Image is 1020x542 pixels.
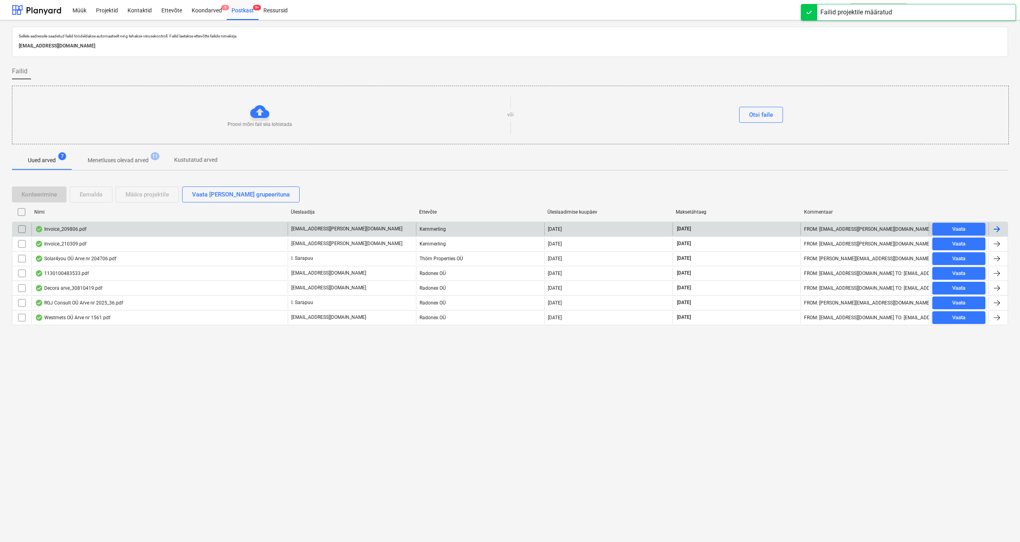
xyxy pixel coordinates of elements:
[182,187,300,202] button: Vaata [PERSON_NAME] grupeerituna
[35,300,43,306] div: Andmed failist loetud
[228,121,292,128] p: Proovi mõni fail siia lohistada
[35,314,43,321] div: Andmed failist loetud
[548,271,562,276] div: [DATE]
[416,282,544,295] div: Radonex OÜ
[932,223,985,236] button: Vaata
[676,226,692,232] span: [DATE]
[952,284,965,293] div: Vaata
[676,240,692,247] span: [DATE]
[932,252,985,265] button: Vaata
[35,226,43,232] div: Andmed failist loetud
[35,241,86,247] div: Invoice_210309.pdf
[291,299,313,306] p: I. Sarapuu
[35,255,43,262] div: Andmed failist loetud
[35,241,43,247] div: Andmed failist loetud
[739,107,783,123] button: Otsi faile
[952,269,965,278] div: Vaata
[28,156,56,165] p: Uued arved
[676,314,692,321] span: [DATE]
[291,209,413,215] div: Üleslaadija
[932,238,985,250] button: Vaata
[35,285,43,291] div: Andmed failist loetud
[676,255,692,262] span: [DATE]
[35,285,102,291] div: Decora arve_30810419.pdf
[932,311,985,324] button: Vaata
[804,209,926,215] div: Kommentaar
[12,86,1009,144] div: Proovi mõni fail siia lohistadavõiOtsi faile
[291,240,402,247] p: [EMAIL_ADDRESS][PERSON_NAME][DOMAIN_NAME]
[416,297,544,309] div: Radonex OÜ
[952,225,965,234] div: Vaata
[676,209,798,215] div: Maksetähtaeg
[416,223,544,236] div: Kemmerling
[548,256,562,261] div: [DATE]
[416,238,544,250] div: Kemmerling
[548,300,562,306] div: [DATE]
[548,285,562,291] div: [DATE]
[291,285,366,291] p: [EMAIL_ADDRESS][DOMAIN_NAME]
[34,209,284,215] div: Nimi
[35,270,43,277] div: Andmed failist loetud
[12,67,27,76] span: Failid
[192,189,290,200] div: Vaata [PERSON_NAME] grupeerituna
[548,315,562,320] div: [DATE]
[952,298,965,308] div: Vaata
[932,267,985,280] button: Vaata
[19,33,1001,39] p: Sellele aadressile saadetud failid töödeldakse automaatselt ning tehakse viirusekontroll. Failid ...
[548,226,562,232] div: [DATE]
[952,313,965,322] div: Vaata
[151,152,159,160] span: 11
[35,226,86,232] div: Invoice_209806.pdf
[253,5,261,10] span: 9+
[952,254,965,263] div: Vaata
[35,300,123,306] div: RGJ Consult OÜ Arve nr 2025_36.pdf
[19,42,1001,50] p: [EMAIL_ADDRESS][DOMAIN_NAME]
[35,314,110,321] div: Westmets OÜ Arve nr 1561.pdf
[88,156,149,165] p: Menetluses olevad arved
[547,209,669,215] div: Üleslaadimise kuupäev
[507,112,514,118] p: või
[416,311,544,324] div: Radonex OÜ
[58,152,66,160] span: 7
[676,285,692,291] span: [DATE]
[419,209,541,215] div: Ettevõte
[820,8,892,17] div: Failid projektile määratud
[932,297,985,309] button: Vaata
[676,270,692,277] span: [DATE]
[174,156,218,164] p: Kustutatud arved
[676,299,692,306] span: [DATE]
[35,255,116,262] div: Solar4you OÜ Arve nr 204706.pdf
[952,240,965,249] div: Vaata
[416,252,544,265] div: Thörn Properties OÜ
[221,5,229,10] span: 9
[291,314,366,321] p: [EMAIL_ADDRESS][DOMAIN_NAME]
[291,226,402,232] p: [EMAIL_ADDRESS][PERSON_NAME][DOMAIN_NAME]
[291,255,313,262] p: I. Sarapuu
[291,270,366,277] p: [EMAIL_ADDRESS][DOMAIN_NAME]
[932,282,985,295] button: Vaata
[548,241,562,247] div: [DATE]
[749,110,773,120] div: Otsi faile
[416,267,544,280] div: Radonex OÜ
[35,270,89,277] div: 1130100483533.pdf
